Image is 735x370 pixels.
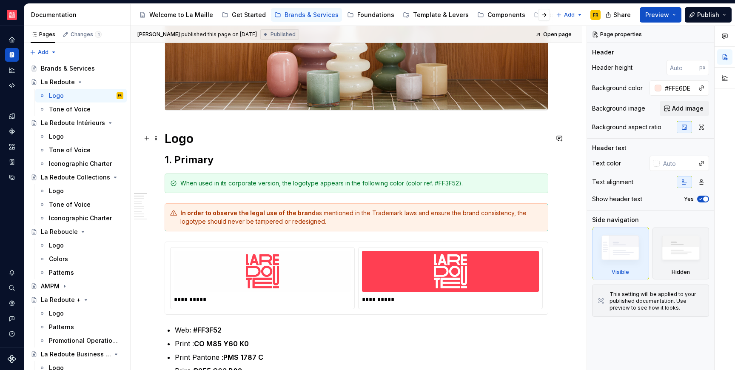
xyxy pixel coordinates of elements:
div: Design tokens [5,109,19,123]
button: Preview [640,7,681,23]
h2: 1. Primary [165,153,548,167]
div: Components [487,11,525,19]
a: LogoFR [35,89,127,102]
strong: CO M85 Y60 K0 [194,339,249,348]
div: La Reboucle [41,228,78,236]
p: Web [175,325,548,335]
img: f15b4b9a-d43c-4bd8-bdfb-9b20b89b7814.png [7,10,17,20]
strong: In order to observe the legal use of the brand [180,209,316,216]
a: Promotional Operations [35,334,127,347]
a: Tone of Voice [35,143,127,157]
p: Print Pantone : [175,352,548,362]
div: Text alignment [592,178,633,186]
a: Data sources [5,171,19,184]
a: Code automation [5,79,19,92]
a: Brands & Services [271,8,342,22]
button: Notifications [5,266,19,279]
input: Auto [661,80,694,96]
div: Colors [49,255,68,263]
div: Page tree [136,6,552,23]
h1: Logo [165,131,548,146]
button: Add [27,46,59,58]
input: Auto [667,60,699,75]
div: Text color [592,159,621,168]
div: Background aspect ratio [592,123,661,131]
div: FR [118,91,122,100]
a: La Reboucle [27,225,127,239]
div: as mentioned in the Trademark laws and ensure the brand consistency, the logotype should never be... [180,209,543,226]
span: Add [564,11,575,18]
div: Logo [49,91,64,100]
strong: PMS 1787 C [223,353,263,361]
div: Header height [592,63,632,72]
div: Analytics [5,63,19,77]
input: Auto [660,156,694,171]
a: Iconographic Charter [35,211,127,225]
div: Background color [592,84,643,92]
div: Template & Levers [413,11,469,19]
div: Logo [49,132,64,141]
div: Logo [49,187,64,195]
span: Published [271,31,296,38]
span: [PERSON_NAME] [137,31,180,38]
div: Pages [31,31,55,38]
a: Open page [533,28,575,40]
div: Documentation [31,11,127,19]
a: Assets [5,140,19,154]
a: Logo [35,130,127,143]
button: Share [601,7,636,23]
div: When used in its corporate version, the logotype appears in the following color (color ref. #FF3F... [180,179,543,188]
div: Tone of Voice [49,105,91,114]
a: Components [5,125,19,138]
a: Components [474,8,529,22]
div: Logo [49,241,64,250]
a: Settings [5,296,19,310]
div: Iconographic Charter [49,214,112,222]
a: Get Started [218,8,269,22]
div: Background image [592,104,645,113]
span: Share [613,11,631,19]
div: Logo [49,309,64,318]
span: Publish [697,11,719,19]
a: Patterns [35,320,127,334]
a: La Redoute Collections [27,171,127,184]
div: Get Started [232,11,266,19]
a: Documentation [5,48,19,62]
a: Iconographic Charter [35,157,127,171]
a: Logo [35,184,127,198]
div: Hidden [652,228,709,279]
div: Header [592,48,614,57]
div: Patterns [49,323,74,331]
span: Add [38,49,48,56]
div: Iconographic Charter [49,159,112,168]
div: Show header text [592,195,642,203]
div: Search ⌘K [5,281,19,295]
div: Tone of Voice [49,146,91,154]
button: Contact support [5,312,19,325]
a: La Redoute Business & Others [27,347,127,361]
a: Colors [35,252,127,266]
span: Open page [543,31,572,38]
span: Preview [645,11,669,19]
div: FR [593,11,598,18]
div: Header text [592,144,627,152]
div: La Redoute + [41,296,81,304]
div: La Redoute Business & Others [41,350,111,359]
a: Home [5,33,19,46]
div: La Redoute Intérieurs [41,119,105,127]
div: La Redoute Collections [41,173,110,182]
div: Changes [71,31,102,38]
a: Storybook stories [5,155,19,169]
div: AMPM [41,282,60,290]
button: Publish [685,7,732,23]
button: Add image [660,101,709,116]
a: Logo [35,307,127,320]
